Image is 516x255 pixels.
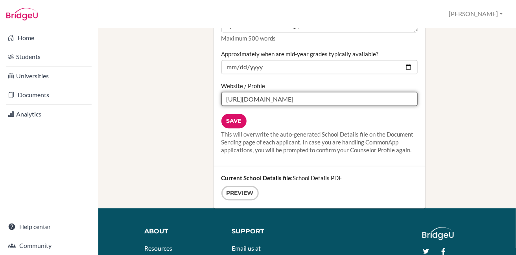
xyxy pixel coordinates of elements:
a: Analytics [2,106,96,122]
a: Students [2,49,96,65]
a: Documents [2,87,96,103]
strong: Current School Details file: [221,175,293,182]
img: Bridge-U [6,8,38,20]
div: Support [232,227,302,237]
a: Resources [144,245,172,252]
label: Website / Profile [221,82,265,90]
a: Help center [2,219,96,235]
div: About [144,227,220,237]
button: [PERSON_NAME] [446,7,507,21]
div: This will overwrite the auto-generated School Details file on the Document Sending page of each a... [221,131,418,154]
p: Maximum 500 words [221,35,418,42]
a: Home [2,30,96,46]
img: logo_white@2x-f4f0deed5e89b7ecb1c2cc34c3e3d731f90f0f143d5ea2071677605dd97b5244.png [422,227,454,240]
input: Save [221,114,247,129]
div: School Details PDF [214,166,426,209]
a: Community [2,238,96,253]
a: Preview [221,186,259,201]
a: Universities [2,68,96,84]
label: Approximately when are mid-year grades typically available? [221,50,379,58]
